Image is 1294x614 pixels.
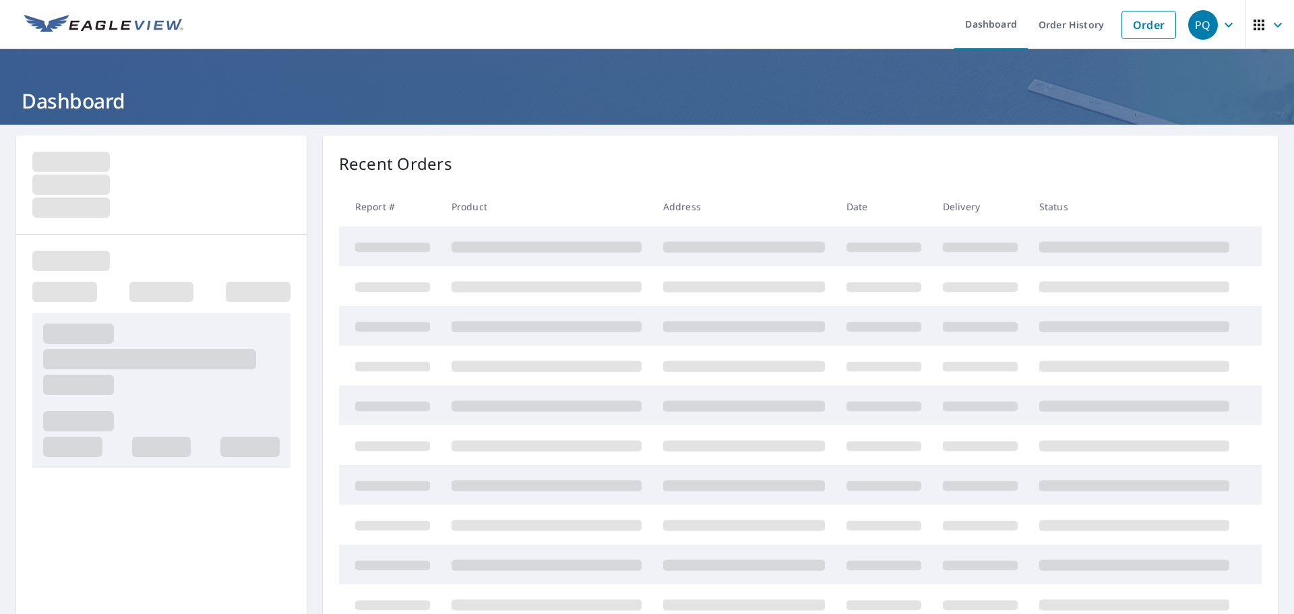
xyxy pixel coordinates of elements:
[1121,11,1176,39] a: Order
[24,15,183,35] img: EV Logo
[932,187,1028,226] th: Delivery
[652,187,836,226] th: Address
[1188,10,1218,40] div: PQ
[339,187,441,226] th: Report #
[836,187,932,226] th: Date
[339,152,452,176] p: Recent Orders
[16,87,1278,115] h1: Dashboard
[441,187,652,226] th: Product
[1028,187,1240,226] th: Status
